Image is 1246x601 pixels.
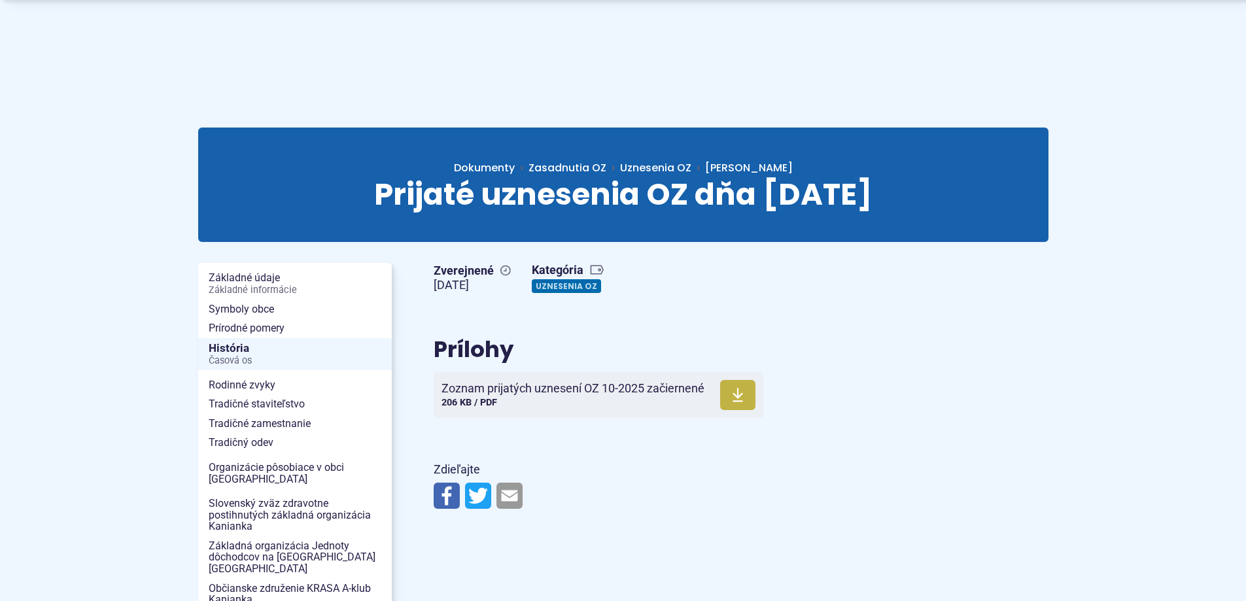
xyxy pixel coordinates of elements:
[198,414,392,434] a: Tradičné zamestnanie
[434,483,460,509] img: Zdieľať na Facebooku
[532,279,601,293] a: Uznesenia OZ
[705,160,793,175] span: [PERSON_NAME]
[209,318,381,338] span: Prírodné pomery
[198,268,392,299] a: Základné údajeZákladné informácie
[198,375,392,395] a: Rodinné zvyky
[528,160,620,175] a: Zasadnutia OZ
[496,483,523,509] img: Zdieľať e-mailom
[209,494,381,536] span: Slovenský zväz zdravotne postihnutých základná organizácia Kanianka
[209,433,381,453] span: Tradičný odev
[209,300,381,319] span: Symboly obce
[532,263,606,278] span: Kategória
[209,338,381,370] span: História
[620,160,691,175] a: Uznesenia OZ
[434,337,898,362] h2: Prílohy
[209,414,381,434] span: Tradičné zamestnanie
[198,394,392,414] a: Tradičné staviteľstvo
[198,494,392,536] a: Slovenský zväz zdravotne postihnutých základná organizácia Kanianka
[198,300,392,319] a: Symboly obce
[198,318,392,338] a: Prírodné pomery
[691,160,793,175] a: [PERSON_NAME]
[209,375,381,395] span: Rodinné zvyky
[198,433,392,453] a: Tradičný odev
[441,397,497,408] span: 206 KB / PDF
[434,372,763,418] a: Zoznam prijatých uznesení OZ 10-2025 začiernené 206 KB / PDF
[209,356,381,366] span: Časová os
[198,458,392,489] a: Organizácie pôsobiace v obci [GEOGRAPHIC_DATA]
[209,536,381,579] span: Základná organizácia Jednoty dôchodcov na [GEOGRAPHIC_DATA] [GEOGRAPHIC_DATA]
[434,264,511,279] span: Zverejnené
[209,394,381,414] span: Tradičné staviteľstvo
[209,285,381,296] span: Základné informácie
[198,536,392,579] a: Základná organizácia Jednoty dôchodcov na [GEOGRAPHIC_DATA] [GEOGRAPHIC_DATA]
[441,382,704,395] span: Zoznam prijatých uznesení OZ 10-2025 začiernené
[454,160,515,175] span: Dokumenty
[198,338,392,370] a: HistóriaČasová os
[528,160,606,175] span: Zasadnutia OZ
[209,268,381,299] span: Základné údaje
[454,160,528,175] a: Dokumenty
[465,483,491,509] img: Zdieľať na Twitteri
[374,173,873,215] span: Prijaté uznesenia OZ dňa [DATE]
[434,460,898,480] p: Zdieľajte
[434,278,511,293] figcaption: [DATE]
[209,458,381,489] span: Organizácie pôsobiace v obci [GEOGRAPHIC_DATA]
